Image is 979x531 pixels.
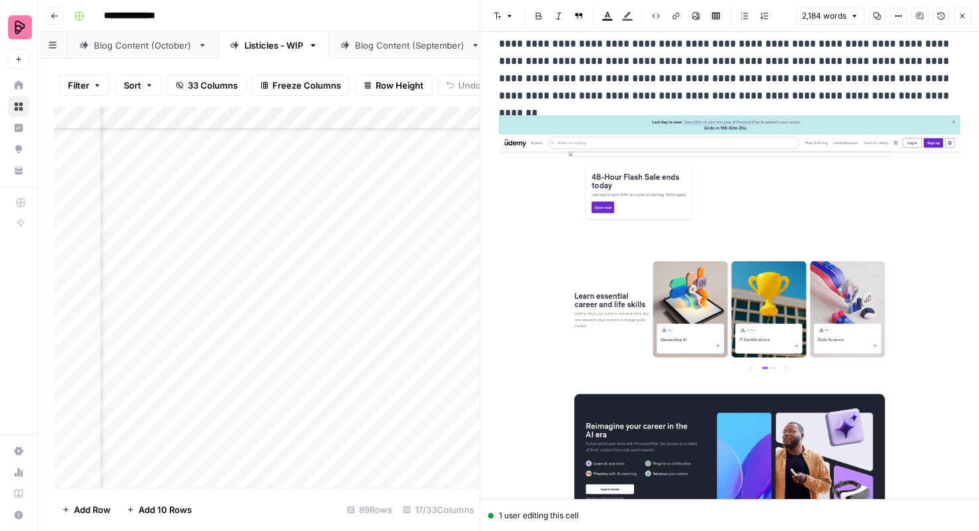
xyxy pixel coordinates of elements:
a: Home [8,75,29,96]
span: Filter [68,79,89,92]
a: Insights [8,117,29,139]
button: Sort [115,75,162,96]
span: Freeze Columns [272,79,341,92]
button: Undo [438,75,489,96]
div: Blog Content (September) [355,39,466,52]
button: Help + Support [8,504,29,526]
span: Undo [458,79,481,92]
a: Listicles - WIP [218,32,329,59]
span: 2,184 words [802,10,846,22]
a: Your Data [8,160,29,181]
div: Listicles - WIP [244,39,303,52]
a: Opportunities [8,139,29,160]
div: 1 user editing this cell [488,510,971,522]
span: Add Row [74,503,111,516]
a: Browse [8,96,29,117]
span: 33 Columns [188,79,238,92]
a: Blog Content (September) [329,32,491,59]
div: 89 Rows [342,499,398,520]
div: 17/33 Columns [398,499,480,520]
a: Usage [8,462,29,483]
span: Add 10 Rows [139,503,192,516]
span: Sort [124,79,141,92]
button: Add 10 Rows [119,499,200,520]
span: Row Height [376,79,424,92]
a: Settings [8,440,29,462]
div: Blog Content (October) [94,39,192,52]
a: Learning Hub [8,483,29,504]
img: Preply Logo [8,15,32,39]
a: Blog Content (October) [68,32,218,59]
button: Filter [59,75,110,96]
button: 33 Columns [167,75,246,96]
button: Freeze Columns [252,75,350,96]
button: Workspace: Preply [8,11,29,44]
button: Add Row [54,499,119,520]
button: 2,184 words [796,7,864,25]
button: Row Height [355,75,432,96]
